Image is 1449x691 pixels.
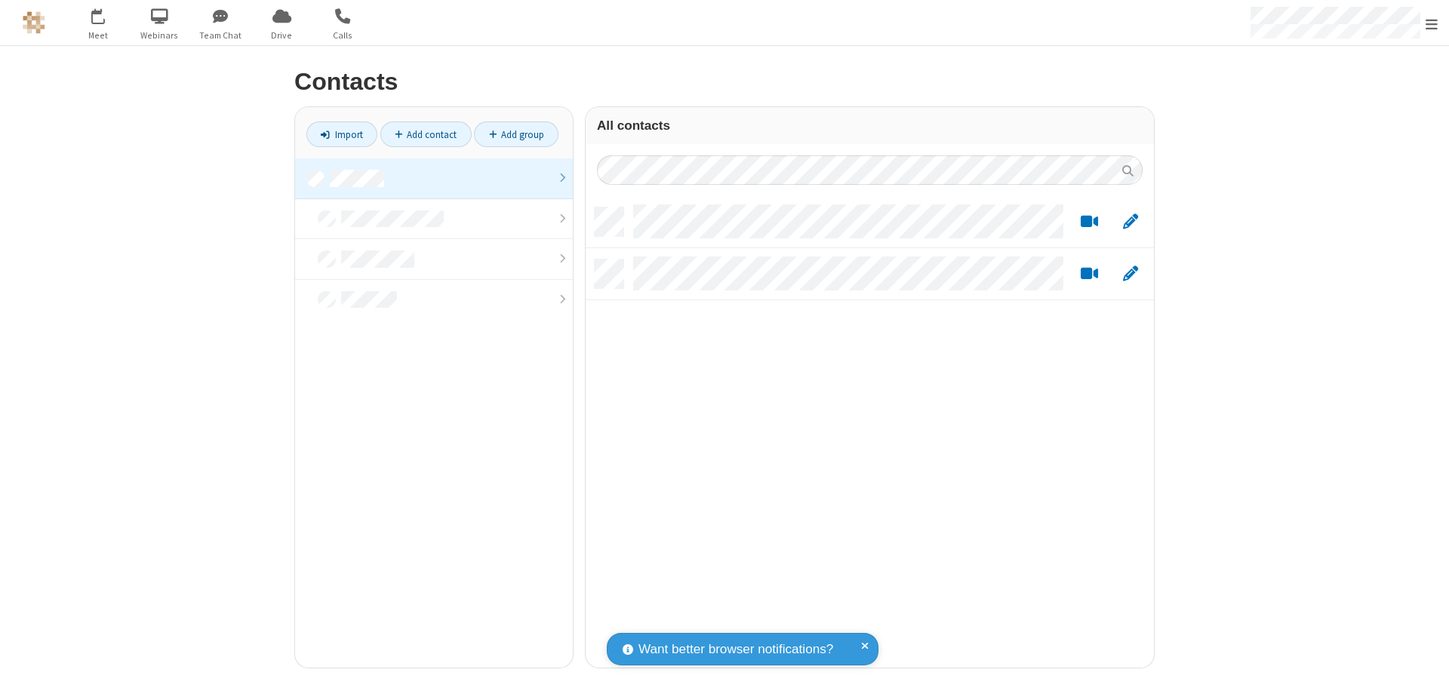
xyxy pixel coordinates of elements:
h3: All contacts [597,118,1143,133]
button: Start a video meeting [1075,265,1104,284]
h2: Contacts [294,69,1155,95]
span: Want better browser notifications? [638,640,833,659]
div: 3 [102,8,112,20]
button: Edit [1115,265,1145,284]
a: Add group [474,121,558,147]
button: Start a video meeting [1075,213,1104,232]
span: Meet [70,29,127,42]
span: Calls [315,29,371,42]
span: Webinars [131,29,188,42]
span: Drive [254,29,310,42]
span: Team Chat [192,29,249,42]
img: QA Selenium DO NOT DELETE OR CHANGE [23,11,45,34]
a: Add contact [380,121,472,147]
button: Edit [1115,213,1145,232]
div: grid [586,196,1154,668]
a: Import [306,121,377,147]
